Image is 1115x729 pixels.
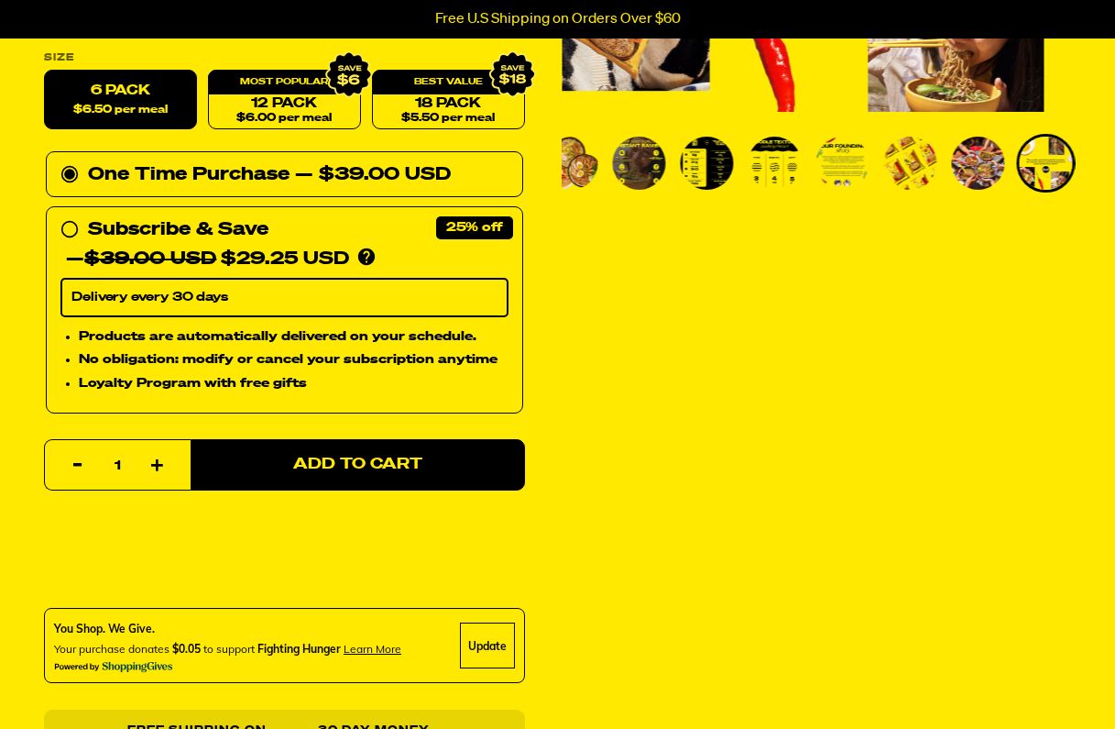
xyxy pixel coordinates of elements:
[401,113,495,125] span: $5.50 per meal
[460,623,515,668] div: Update Cause Button
[54,642,169,656] span: Your purchase donates
[44,71,197,130] label: 6 Pack
[60,160,508,190] div: One Time Purchase
[749,137,802,190] img: Variety Vol. 1
[84,250,216,269] del: $39.00 USD
[88,215,268,245] div: Subscribe & Save
[208,71,361,130] a: 12 Pack$6.00 per meal
[1017,134,1076,193] li: Go to slide 8
[372,71,525,130] a: 18 Pack$5.50 per meal
[952,137,1005,190] img: Variety Vol. 1
[60,279,508,317] select: Subscribe & Save —$39.00 USD$29.25 USD Products are automatically delivered on your schedule. No ...
[562,134,1076,193] div: PDP main carousel thumbnails
[949,134,1008,193] li: Go to slide 7
[542,134,601,193] li: Go to slide 1
[66,245,349,274] div: — $29.25 USD
[79,374,508,394] li: Loyalty Program with free gifts
[610,134,669,193] li: Go to slide 2
[54,621,401,637] div: You Shop. We Give.
[1020,137,1073,190] img: Variety Vol. 1
[44,53,525,63] label: Size
[73,105,168,116] span: $6.50 per meal
[293,458,422,473] span: Add to Cart
[191,439,525,491] button: Add to Cart
[56,440,180,492] input: quantity
[79,326,508,347] li: Products are automatically delivered on your schedule.
[678,134,737,193] li: Go to slide 3
[881,134,940,193] li: Go to slide 6
[816,137,869,190] img: Variety Vol. 1
[746,134,804,193] li: Go to slide 4
[203,642,255,656] span: to support
[814,134,872,193] li: Go to slide 5
[545,137,598,190] img: Variety Vol. 1
[613,137,666,190] img: Variety Vol. 1
[295,160,451,190] div: — $39.00 USD
[884,137,937,190] img: Variety Vol. 1
[257,642,341,656] span: Fighting Hunger
[344,642,401,656] span: Learn more about donating
[681,137,734,190] img: Variety Vol. 1
[435,11,681,28] p: Free U.S Shipping on Orders Over $60
[236,113,332,125] span: $6.00 per meal
[9,645,193,720] iframe: Marketing Popup
[172,642,201,656] span: $0.05
[79,350,508,370] li: No obligation: modify or cancel your subscription anytime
